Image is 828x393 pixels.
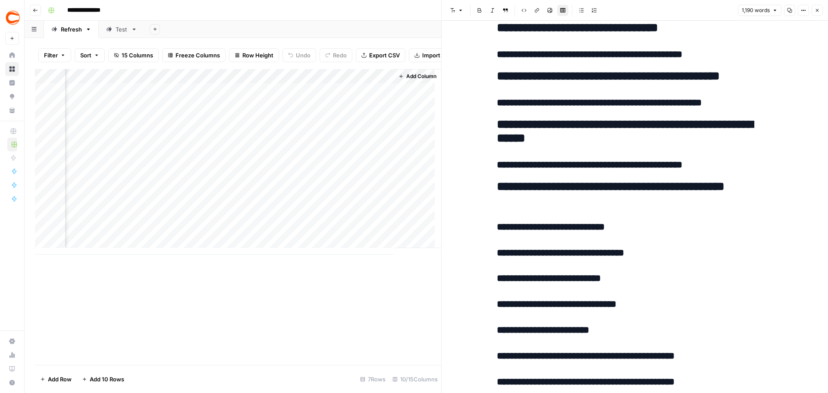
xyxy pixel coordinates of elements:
a: Refresh [44,21,99,38]
span: Add Column [406,72,436,80]
button: Add Row [35,372,77,386]
span: Filter [44,51,58,60]
a: Learning Hub [5,362,19,376]
a: Usage [5,348,19,362]
button: 15 Columns [108,48,159,62]
span: Sort [80,51,91,60]
button: Import CSV [409,48,459,62]
span: Export CSV [369,51,400,60]
span: Freeze Columns [176,51,220,60]
span: 1,190 words [742,6,770,14]
div: Refresh [61,25,82,34]
a: Your Data [5,104,19,117]
a: Settings [5,334,19,348]
button: Undo [282,48,316,62]
span: 15 Columns [122,51,153,60]
div: 10/15 Columns [389,372,441,386]
button: Freeze Columns [162,48,226,62]
span: Add 10 Rows [90,375,124,384]
span: Row Height [242,51,273,60]
span: Redo [333,51,347,60]
span: Undo [296,51,310,60]
button: Sort [75,48,105,62]
a: Test [99,21,144,38]
a: Home [5,48,19,62]
button: Redo [320,48,352,62]
span: Add Row [48,375,72,384]
a: Browse [5,62,19,76]
button: Add Column [395,71,440,82]
a: Opportunities [5,90,19,104]
button: Row Height [229,48,279,62]
a: Insights [5,76,19,90]
button: 1,190 words [738,5,781,16]
button: Help + Support [5,376,19,390]
div: 7 Rows [357,372,389,386]
span: Import CSV [422,51,453,60]
button: Workspace: Covers [5,7,19,28]
button: Export CSV [356,48,405,62]
div: Test [116,25,128,34]
button: Add 10 Rows [77,372,129,386]
button: Filter [38,48,71,62]
img: Covers Logo [5,10,21,25]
